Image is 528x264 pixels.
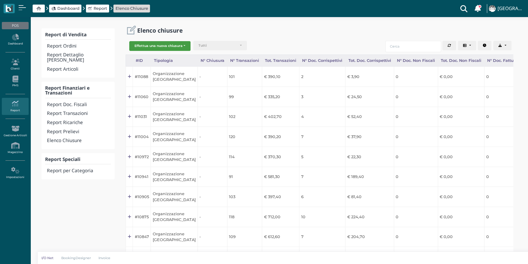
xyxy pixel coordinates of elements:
[438,167,484,187] td: € 0,00
[484,167,520,187] td: 0
[262,67,299,87] td: € 390,10
[137,27,183,34] h2: Elenco chiusure
[227,127,262,147] td: 120
[151,87,198,107] td: Organizzazione [GEOGRAPHIC_DATA]
[2,98,28,115] a: Report
[198,147,227,167] td: -
[262,55,299,66] div: Tot. Transazioni
[299,107,345,127] td: 4
[45,31,87,38] b: Report di Vendita
[484,67,520,87] td: 0
[299,55,345,66] div: N° Doc. Corrispettivi
[385,41,441,52] input: Cerca
[5,5,12,12] img: logo
[95,255,115,260] a: Invoice
[51,5,80,11] a: Dashboard
[438,227,484,247] td: € 0,00
[299,187,345,207] td: 6
[394,67,438,87] td: 0
[394,127,438,147] td: 0
[438,187,484,207] td: € 0,00
[345,87,394,107] td: € 24,50
[116,5,148,11] a: Elenco Chiusure
[193,41,247,51] button: Tutti
[345,167,394,187] td: € 189,40
[438,67,484,87] td: € 0,00
[227,147,262,167] td: 114
[133,227,151,247] td: #10847
[2,22,28,29] div: POS
[299,127,345,147] td: 7
[2,165,28,181] a: Impostazioni
[2,73,28,90] a: PMS
[198,87,227,107] td: -
[394,167,438,187] td: 0
[227,55,262,66] div: N° Transazioni
[198,187,227,207] td: -
[345,127,394,147] td: € 37,90
[489,5,495,12] img: ...
[41,255,54,260] p: I/O Net
[227,167,262,187] td: 91
[198,207,227,227] td: -
[47,138,111,143] h4: Elenco Chiusure
[47,102,111,107] h4: Report Doc. Fiscali
[45,85,90,96] b: Report Finanziari e Transazioni
[2,31,28,48] a: Dashboard
[227,227,262,247] td: 109
[198,167,227,187] td: -
[47,120,111,125] h4: Report Ricariche
[438,207,484,227] td: € 0,00
[262,207,299,227] td: € 712,00
[133,55,151,66] div: #ID
[45,156,80,162] b: Report Speciali
[345,107,394,127] td: € 52,40
[198,227,227,247] td: -
[151,207,198,227] td: Organizzazione [GEOGRAPHIC_DATA]
[151,107,198,127] td: Organizzazione [GEOGRAPHIC_DATA]
[227,187,262,207] td: 103
[198,67,227,87] td: -
[57,5,80,11] span: Dashboard
[47,52,111,63] h4: Report Dettaglio [PERSON_NAME]
[493,41,512,51] button: Export
[485,245,523,259] iframe: Help widget launcher
[198,107,227,127] td: -
[2,56,28,73] a: Clienti
[484,147,520,167] td: 0
[394,147,438,167] td: 0
[345,207,394,227] td: € 224,40
[47,67,111,72] h4: Report Articoli
[151,147,198,167] td: Organizzazione [GEOGRAPHIC_DATA]
[198,55,227,66] div: N° Chiusura
[198,127,227,147] td: -
[133,207,151,227] td: #10875
[133,147,151,167] td: #10972
[345,67,394,87] td: € 3,90
[133,127,151,147] td: #11004
[299,167,345,187] td: 7
[227,87,262,107] td: 99
[458,41,476,51] button: Columns
[57,255,95,260] a: BookingDesigner
[484,107,520,127] td: 0
[484,127,520,147] td: 0
[394,187,438,207] td: 0
[345,147,394,167] td: € 22,30
[151,127,198,147] td: Organizzazione [GEOGRAPHIC_DATA]
[458,41,478,51] div: Colonne
[133,167,151,187] td: #10941
[484,55,520,66] div: N° Doc. Fatture
[129,41,191,51] button: Effettua una nuova chiusura
[47,44,111,49] h4: Report Ordini
[133,107,151,127] td: #11031
[227,107,262,127] td: 102
[438,147,484,167] td: € 0,00
[47,129,111,134] h4: Report Prelievi
[394,227,438,247] td: 0
[227,67,262,87] td: 101
[198,44,237,48] div: Tutti
[484,187,520,207] td: 0
[394,207,438,227] td: 0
